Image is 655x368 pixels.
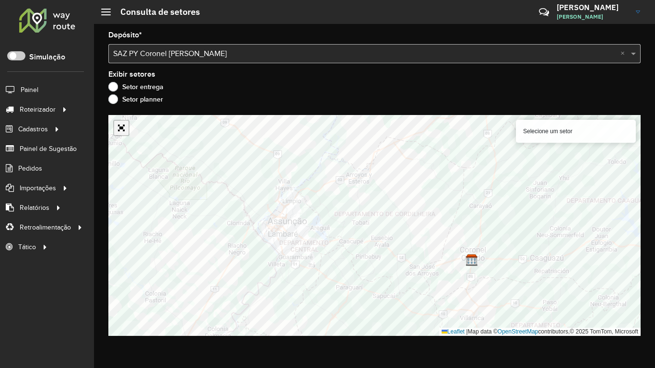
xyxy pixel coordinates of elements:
[114,121,129,135] a: Abrir mapa em tela cheia
[442,328,465,335] a: Leaflet
[534,2,554,23] a: Contato Rápido
[21,85,38,95] span: Painel
[439,328,641,336] div: Map data © contributors,© 2025 TomTom, Microsoft
[20,203,49,213] span: Relatórios
[557,3,629,12] h3: [PERSON_NAME]
[18,163,42,173] span: Pedidos
[620,48,629,59] span: Clear all
[18,124,48,134] span: Cadastros
[29,51,65,63] label: Simulação
[108,69,155,80] label: Exibir setores
[498,328,538,335] a: OpenStreetMap
[108,29,142,41] label: Depósito
[108,94,163,104] label: Setor planner
[516,120,636,143] div: Selecione um setor
[466,328,468,335] span: |
[20,144,77,154] span: Painel de Sugestão
[20,104,56,115] span: Roteirizador
[20,183,56,193] span: Importações
[18,242,36,252] span: Tático
[111,7,200,17] h2: Consulta de setores
[557,12,629,21] span: [PERSON_NAME]
[20,222,71,232] span: Retroalimentação
[108,82,164,92] label: Setor entrega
